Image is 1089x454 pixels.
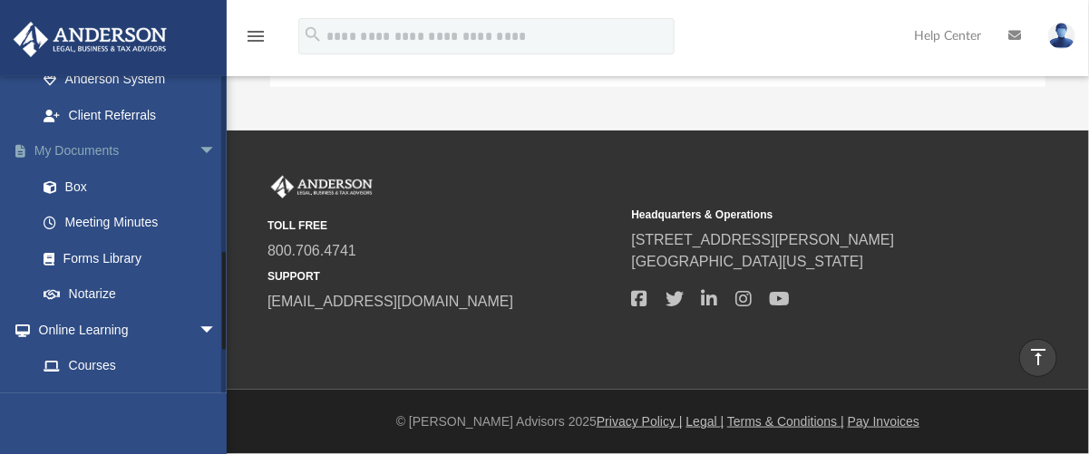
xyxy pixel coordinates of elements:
i: search [303,24,323,44]
img: Anderson Advisors Platinum Portal [267,176,376,199]
a: [STREET_ADDRESS][PERSON_NAME] [631,232,894,247]
img: User Pic [1048,23,1075,49]
a: Pay Invoices [848,414,919,429]
a: Online Learningarrow_drop_down [13,312,235,348]
a: My Documentsarrow_drop_down [13,133,244,169]
a: Anderson System [25,62,235,98]
a: Privacy Policy | [597,414,683,429]
a: Terms & Conditions | [727,414,844,429]
a: [GEOGRAPHIC_DATA][US_STATE] [631,254,863,269]
a: 800.706.4741 [267,243,356,258]
div: © [PERSON_NAME] Advisors 2025 [227,412,1089,431]
i: menu [245,25,267,47]
a: Client Referrals [25,97,235,133]
a: Notarize [25,276,244,313]
a: Meeting Minutes [25,205,244,241]
a: [EMAIL_ADDRESS][DOMAIN_NAME] [267,294,513,309]
span: arrow_drop_down [199,312,235,349]
small: TOLL FREE [267,217,618,234]
small: SUPPORT [267,268,618,285]
small: Headquarters & Operations [631,207,982,223]
a: Forms Library [25,240,235,276]
a: Courses [25,348,235,384]
a: vertical_align_top [1019,339,1057,377]
a: menu [245,34,267,47]
span: arrow_drop_down [199,133,235,170]
i: vertical_align_top [1027,346,1049,368]
a: Video Training [25,383,226,420]
a: Legal | [686,414,724,429]
img: Anderson Advisors Platinum Portal [8,22,172,57]
a: Box [25,169,235,205]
